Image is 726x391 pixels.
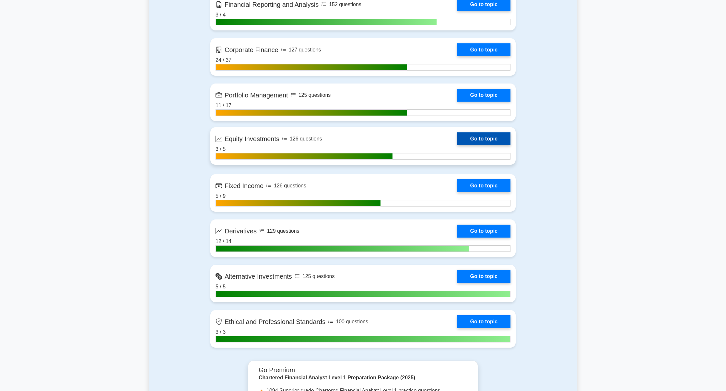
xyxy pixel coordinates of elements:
[457,225,510,238] a: Go to topic
[457,43,510,56] a: Go to topic
[457,270,510,283] a: Go to topic
[457,315,510,328] a: Go to topic
[457,179,510,192] a: Go to topic
[457,89,510,102] a: Go to topic
[457,132,510,145] a: Go to topic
